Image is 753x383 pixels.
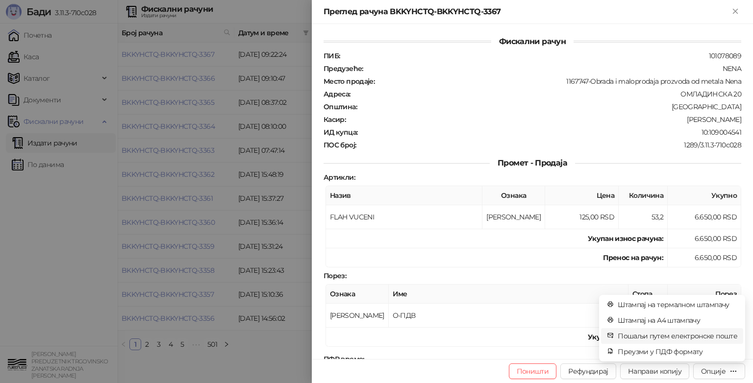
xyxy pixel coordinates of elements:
[545,205,619,229] td: 125,00 RSD
[668,205,741,229] td: 6.650,00 RSD
[618,346,737,357] span: Преузми у ПДФ формату
[491,37,574,46] span: Фискални рачун
[326,205,482,229] td: FLAH VUCENI
[618,331,737,341] span: Пошаљи путем електронске поште
[358,128,742,137] div: 10:109004541
[364,64,742,73] div: NENA
[324,128,357,137] strong: ИД купца :
[668,285,741,304] th: Порез
[603,253,663,262] strong: Пренос на рачун :
[324,6,729,18] div: Преглед рачуна BKKYHCTQ-BKKYHCTQ-3367
[628,367,681,376] span: Направи копију
[588,234,663,243] strong: Укупан износ рачуна :
[326,304,389,328] td: [PERSON_NAME]
[365,355,742,363] div: [DATE] 09:22:24
[618,299,737,310] span: Штампај на термалном штампачу
[619,186,668,205] th: Количина
[389,304,628,328] td: О-ПДВ
[357,141,742,149] div: 1289/3.11.3-710c028
[509,363,557,379] button: Поништи
[324,102,357,111] strong: Општина :
[324,51,340,60] strong: ПИБ :
[668,229,741,248] td: 6.650,00 RSD
[358,102,742,111] div: [GEOGRAPHIC_DATA]
[324,90,351,98] strong: Адреса :
[693,363,745,379] button: Опције
[324,271,346,280] strong: Порез :
[326,285,389,304] th: Ознака
[482,205,545,229] td: [PERSON_NAME]
[619,205,668,229] td: 53,2
[620,363,689,379] button: Направи копију
[618,315,737,326] span: Штампај на А4 штампачу
[701,367,726,376] div: Опције
[324,141,356,149] strong: ПОС број :
[347,115,742,124] div: [PERSON_NAME]
[490,158,575,168] span: Промет - Продаја
[324,355,364,363] strong: ПФР време :
[376,77,742,86] div: 1167747-Obrada i maloprodaja prozvoda od metala Nena
[588,333,663,341] strong: Укупан износ пореза:
[545,186,619,205] th: Цена
[324,77,375,86] strong: Место продаје :
[628,285,668,304] th: Стопа
[668,186,741,205] th: Укупно
[324,173,355,182] strong: Артикли :
[326,186,482,205] th: Назив
[324,115,346,124] strong: Касир :
[482,186,545,205] th: Ознака
[351,90,742,98] div: ОМЛАДИНСКА 20
[389,285,628,304] th: Име
[324,64,363,73] strong: Предузеће :
[729,6,741,18] button: Close
[341,51,742,60] div: 101078089
[668,248,741,267] td: 6.650,00 RSD
[560,363,616,379] button: Рефундирај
